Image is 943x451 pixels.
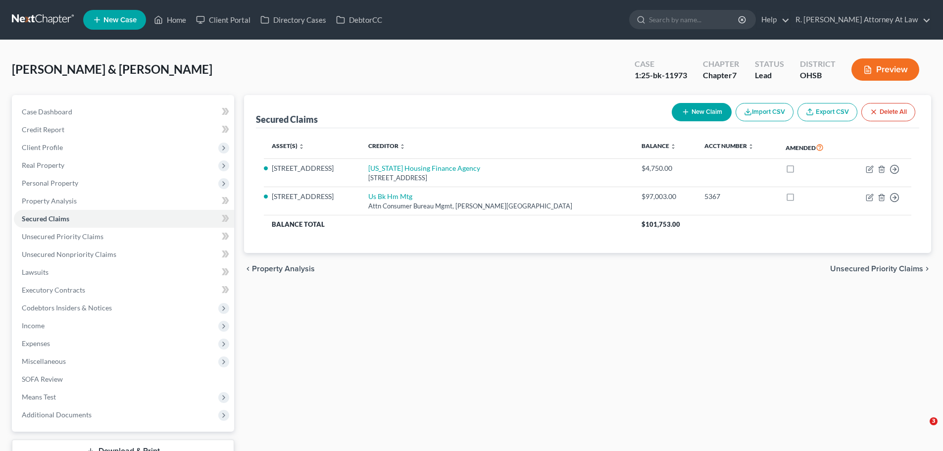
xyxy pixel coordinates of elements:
[264,215,634,233] th: Balance Total
[755,58,784,70] div: Status
[642,220,680,228] span: $101,753.00
[14,263,234,281] a: Lawsuits
[14,192,234,210] a: Property Analysis
[909,417,933,441] iframe: Intercom live chat
[755,70,784,81] div: Lead
[800,58,836,70] div: District
[635,58,687,70] div: Case
[14,370,234,388] a: SOFA Review
[797,103,857,121] a: Export CSV
[22,321,45,330] span: Income
[244,265,315,273] button: chevron_left Property Analysis
[22,179,78,187] span: Personal Property
[22,375,63,383] span: SOFA Review
[22,286,85,294] span: Executory Contracts
[22,143,63,151] span: Client Profile
[22,303,112,312] span: Codebtors Insiders & Notices
[368,192,412,200] a: Us Bk Hm Mtg
[642,142,676,150] a: Balance unfold_more
[672,103,732,121] button: New Claim
[22,107,72,116] span: Case Dashboard
[22,268,49,276] span: Lawsuits
[12,62,212,76] span: [PERSON_NAME] & [PERSON_NAME]
[399,144,405,150] i: unfold_more
[256,113,318,125] div: Secured Claims
[830,265,931,273] button: Unsecured Priority Claims chevron_right
[272,142,304,150] a: Asset(s) unfold_more
[704,142,754,150] a: Acct Number unfold_more
[22,410,92,419] span: Additional Documents
[923,265,931,273] i: chevron_right
[736,103,794,121] button: Import CSV
[22,393,56,401] span: Means Test
[670,144,676,150] i: unfold_more
[22,214,69,223] span: Secured Claims
[14,228,234,246] a: Unsecured Priority Claims
[22,357,66,365] span: Miscellaneous
[791,11,931,29] a: R. [PERSON_NAME] Attorney At Law
[642,163,689,173] div: $4,750.00
[861,103,915,121] button: Delete All
[930,417,938,425] span: 3
[14,103,234,121] a: Case Dashboard
[642,192,689,201] div: $97,003.00
[14,210,234,228] a: Secured Claims
[704,192,770,201] div: 5367
[703,70,739,81] div: Chapter
[22,125,64,134] span: Credit Report
[331,11,387,29] a: DebtorCC
[272,163,352,173] li: [STREET_ADDRESS]
[14,246,234,263] a: Unsecured Nonpriority Claims
[732,70,737,80] span: 7
[22,197,77,205] span: Property Analysis
[368,142,405,150] a: Creditor unfold_more
[22,161,64,169] span: Real Property
[703,58,739,70] div: Chapter
[756,11,790,29] a: Help
[14,281,234,299] a: Executory Contracts
[252,265,315,273] span: Property Analysis
[635,70,687,81] div: 1:25-bk-11973
[298,144,304,150] i: unfold_more
[22,339,50,348] span: Expenses
[800,70,836,81] div: OHSB
[368,201,626,211] div: Attn Consumer Bureau Mgmt, [PERSON_NAME][GEOGRAPHIC_DATA]
[14,121,234,139] a: Credit Report
[748,144,754,150] i: unfold_more
[778,136,844,159] th: Amended
[22,232,103,241] span: Unsecured Priority Claims
[22,250,116,258] span: Unsecured Nonpriority Claims
[255,11,331,29] a: Directory Cases
[191,11,255,29] a: Client Portal
[649,10,740,29] input: Search by name...
[830,265,923,273] span: Unsecured Priority Claims
[103,16,137,24] span: New Case
[368,164,480,172] a: [US_STATE] Housing Finance Agency
[149,11,191,29] a: Home
[368,173,626,183] div: [STREET_ADDRESS]
[244,265,252,273] i: chevron_left
[851,58,919,81] button: Preview
[272,192,352,201] li: [STREET_ADDRESS]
